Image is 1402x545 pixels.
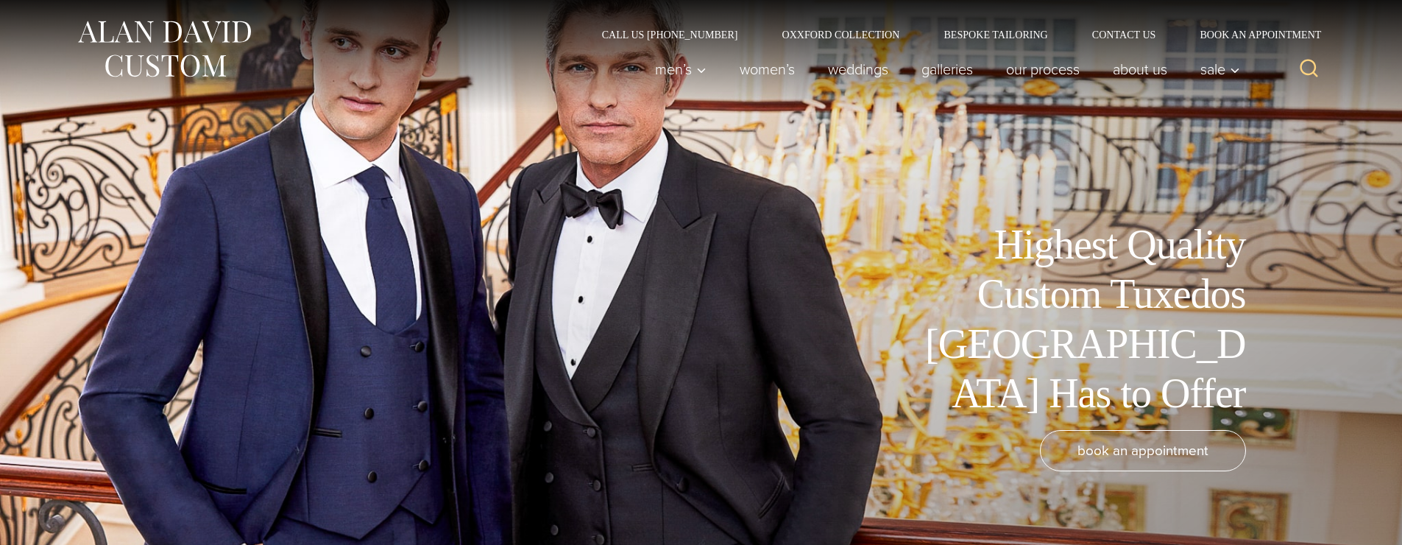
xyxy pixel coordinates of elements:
[811,54,904,84] a: weddings
[580,29,760,40] a: Call Us [PHONE_NUMBER]
[760,29,921,40] a: Oxxford Collection
[76,16,252,82] img: Alan David Custom
[1070,29,1178,40] a: Contact Us
[655,62,707,77] span: Men’s
[638,54,1247,84] nav: Primary Navigation
[1040,430,1246,471] a: book an appointment
[580,29,1327,40] nav: Secondary Navigation
[904,54,989,84] a: Galleries
[921,29,1069,40] a: Bespoke Tailoring
[989,54,1096,84] a: Our Process
[1292,52,1327,87] button: View Search Form
[1200,62,1240,77] span: Sale
[1178,29,1326,40] a: Book an Appointment
[1096,54,1183,84] a: About Us
[915,220,1246,418] h1: Highest Quality Custom Tuxedos [GEOGRAPHIC_DATA] Has to Offer
[1077,440,1208,461] span: book an appointment
[723,54,811,84] a: Women’s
